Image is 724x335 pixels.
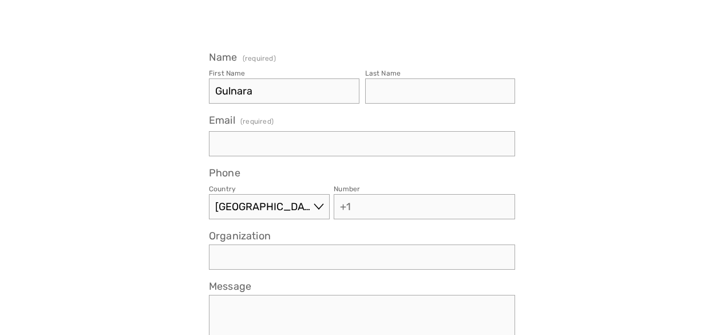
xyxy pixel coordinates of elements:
[209,185,236,193] div: Country
[334,194,357,219] span: +1
[209,69,246,77] div: First Name
[334,185,360,193] div: Number
[209,51,238,64] span: Name
[209,167,240,179] span: Phone
[365,69,401,77] div: Last Name
[209,280,251,293] span: Message
[209,230,271,242] span: Organization
[240,114,274,129] span: (required)
[667,280,724,335] iframe: Chat Widget
[209,114,235,127] span: Email
[243,55,276,62] span: (required)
